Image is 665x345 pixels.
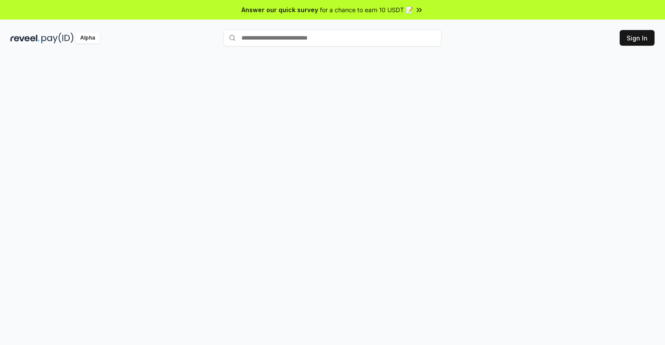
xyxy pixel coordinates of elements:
[320,5,413,14] span: for a chance to earn 10 USDT 📝
[241,5,318,14] span: Answer our quick survey
[75,33,100,44] div: Alpha
[620,30,655,46] button: Sign In
[10,33,40,44] img: reveel_dark
[41,33,74,44] img: pay_id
